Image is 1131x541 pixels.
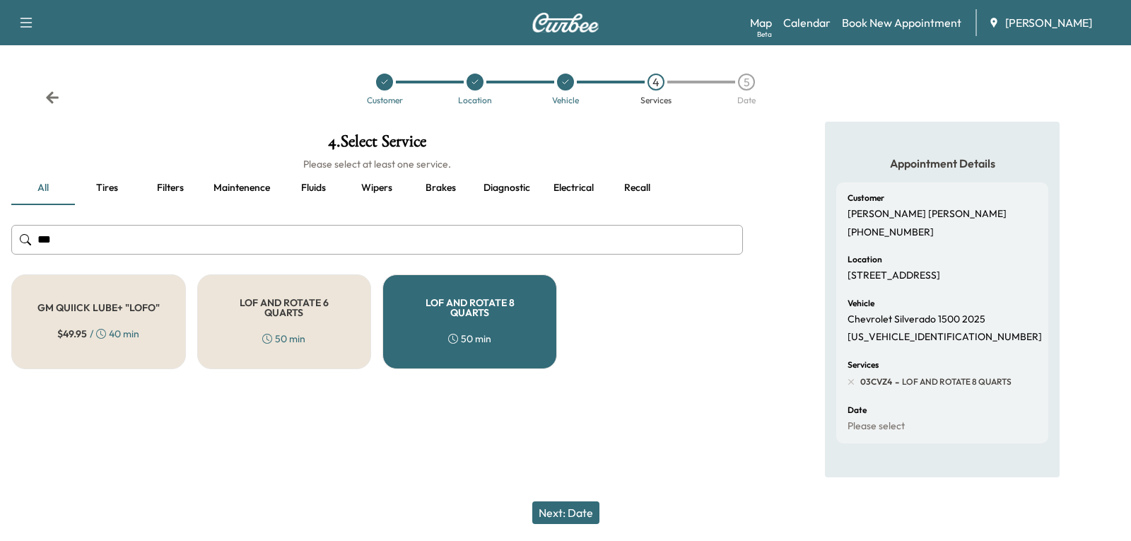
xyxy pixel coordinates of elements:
button: Maintenence [202,171,281,205]
p: Chevrolet Silverado 1500 2025 [848,313,985,326]
div: Vehicle [552,96,579,105]
div: Services [640,96,672,105]
h6: Vehicle [848,299,874,308]
p: [STREET_ADDRESS] [848,269,940,282]
p: [PERSON_NAME] [PERSON_NAME] [848,208,1007,221]
div: 5 [738,74,755,91]
button: Recall [605,171,669,205]
button: Filters [139,171,202,205]
p: [US_VEHICLE_IDENTIFICATION_NUMBER] [848,331,1042,344]
p: Please select [848,420,905,433]
div: 50 min [262,332,305,346]
a: MapBeta [750,14,772,31]
h6: Date [848,406,867,414]
button: Wipers [345,171,409,205]
div: Location [458,96,492,105]
button: Brakes [409,171,472,205]
a: Book New Appointment [842,14,961,31]
button: Next: Date [532,501,599,524]
img: Curbee Logo [532,13,599,33]
span: - [892,375,899,389]
button: Electrical [541,171,605,205]
button: Fluids [281,171,345,205]
button: Tires [75,171,139,205]
h5: LOF AND ROTATE 8 QUARTS [406,298,534,318]
span: [PERSON_NAME] [1005,14,1092,31]
div: 4 [647,74,664,91]
p: [PHONE_NUMBER] [848,226,934,239]
h6: Services [848,361,879,369]
h6: Please select at least one service. [11,157,743,171]
h6: Customer [848,194,884,202]
h5: LOF AND ROTATE 6 QUARTS [221,298,348,318]
a: Calendar [783,14,831,31]
h1: 4 . Select Service [11,133,743,157]
div: Date [737,96,756,105]
div: Back [45,91,59,105]
div: Customer [367,96,403,105]
div: 50 min [448,332,491,346]
button: Diagnostic [472,171,541,205]
div: Beta [757,29,772,40]
h6: Location [848,255,882,264]
div: / 40 min [57,327,139,341]
span: LOF AND ROTATE 8 QUARTS [899,376,1012,388]
button: all [11,171,75,205]
h5: GM QUIICK LUBE+ "LOFO" [37,303,160,313]
span: 03CVZ4 [860,376,892,388]
div: basic tabs example [11,171,743,205]
span: $ 49.95 [57,327,87,341]
h5: Appointment Details [836,156,1048,171]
